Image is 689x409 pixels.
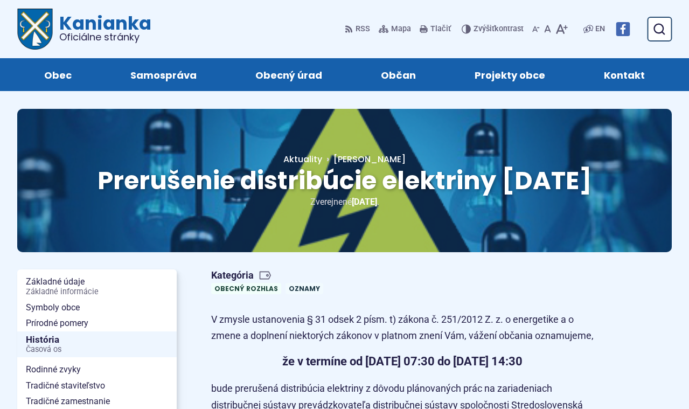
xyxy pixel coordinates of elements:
img: Prejsť na domovskú stránku [17,9,53,50]
span: [DATE] [352,197,377,207]
a: Rodinné zvyky [17,362,177,378]
a: Obec [26,58,91,91]
span: Časová os [26,345,168,354]
button: Zväčšiť veľkosť písma [553,18,570,40]
span: Samospráva [130,58,197,91]
span: Symboly obce [26,300,168,316]
a: EN [593,23,607,36]
a: [PERSON_NAME] [322,153,406,165]
a: Mapa [377,18,413,40]
span: Mapa [391,23,411,36]
span: Tlačiť [430,25,451,34]
span: Tradičné staviteľstvo [26,378,168,394]
span: Prírodné pomery [26,315,168,331]
span: Oficiálne stránky [59,32,151,42]
span: Základné informácie [26,288,168,296]
p: Zverejnené . [52,195,637,209]
a: RSS [345,18,372,40]
span: Obec [44,58,72,91]
a: Základné údajeZákladné informácie [17,274,177,299]
button: Nastaviť pôvodnú veľkosť písma [542,18,553,40]
a: Aktuality [283,153,322,165]
span: História [26,331,168,358]
a: HistóriaČasová os [17,331,177,358]
a: Symboly obce [17,300,177,316]
a: Oznamy [286,283,323,294]
a: Občan [363,58,435,91]
span: [PERSON_NAME] [333,153,406,165]
span: Prerušenie distribúcie elektriny [DATE] [98,163,592,198]
a: Prírodné pomery [17,315,177,331]
span: Občan [381,58,416,91]
span: Základné údaje [26,274,168,299]
button: Zvýšiťkontrast [462,18,526,40]
a: Tradičné staviteľstvo [17,378,177,394]
img: Prejsť na Facebook stránku [616,22,630,36]
a: Kontakt [585,58,663,91]
strong: že v termíne od [DATE] 07:30 do [DATE] 14:30 [282,355,523,368]
span: Rodinné zvyky [26,362,168,378]
a: Obecný rozhlas [211,283,281,294]
span: EN [595,23,605,36]
span: kontrast [474,25,524,34]
button: Tlačiť [417,18,453,40]
span: Kontakt [604,58,645,91]
a: Obecný úrad [237,58,341,91]
span: Kanianka [53,14,151,42]
span: Projekty obce [475,58,545,91]
span: Kategória [211,269,328,282]
a: Samospráva [112,58,215,91]
p: V zmysle ustanovenia § 31 odsek 2 písm. t) zákona č. 251/2012 Z. z. o energetike a o zmene a dopl... [211,311,594,344]
span: RSS [356,23,370,36]
a: Logo Kanianka, prejsť na domovskú stránku. [17,9,151,50]
a: Projekty obce [456,58,563,91]
span: Zvýšiť [474,24,495,33]
button: Zmenšiť veľkosť písma [530,18,542,40]
span: Obecný úrad [255,58,322,91]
